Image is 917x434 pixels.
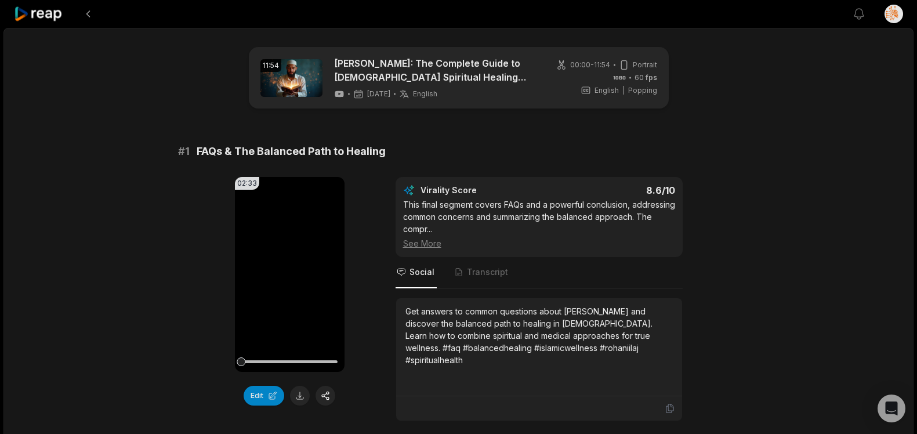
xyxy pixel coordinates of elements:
span: | [622,85,625,96]
div: Open Intercom Messenger [878,395,905,422]
span: 60 [635,73,657,83]
div: Get answers to common questions about [PERSON_NAME] and discover the balanced path to healing in ... [405,305,673,366]
span: English [413,89,437,99]
div: See More [403,237,675,249]
span: FAQs & The Balanced Path to Healing [197,143,386,160]
span: 00:00 - 11:54 [570,60,610,70]
span: # 1 [178,143,190,160]
a: [PERSON_NAME]: The Complete Guide to [DEMOGRAPHIC_DATA] Spiritual Healing Traditions & Practices [334,56,534,84]
button: Edit [244,386,284,406]
nav: Tabs [396,257,683,288]
div: Virality Score [421,185,545,196]
span: Portrait [633,60,657,70]
span: Popping [628,85,657,96]
span: [DATE] [367,89,390,99]
div: This final segment covers FAQs and a powerful conclusion, addressing common concerns and summariz... [403,198,675,249]
span: English [595,85,619,96]
div: 8.6 /10 [550,185,675,196]
span: Social [409,266,434,278]
span: Transcript [467,266,508,278]
video: Your browser does not support mp4 format. [235,177,345,372]
span: fps [646,73,657,82]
